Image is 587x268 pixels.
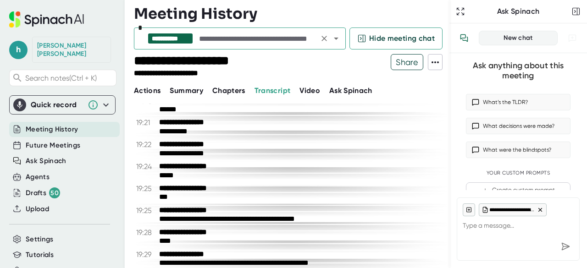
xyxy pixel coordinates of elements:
button: Agents [26,172,50,182]
button: Summary [170,85,203,96]
span: 19:29 [136,250,157,259]
button: What decisions were made? [466,118,570,134]
span: Ask Spinach [329,86,372,95]
button: View conversation history [455,29,473,47]
button: Actions [134,85,161,96]
div: Quick record [31,100,83,109]
div: Ask Spinach [467,7,570,16]
span: Share [391,54,423,70]
button: Chapters [212,85,245,96]
h3: Meeting History [134,5,257,22]
span: 19:21 [136,118,157,127]
button: Share [391,54,423,70]
span: Chapters [212,86,245,95]
span: Search notes (Ctrl + K) [25,74,114,82]
button: Open [330,32,343,45]
span: Hide meeting chat [369,33,435,44]
span: 19:28 [136,228,157,237]
button: Expand to Ask Spinach page [454,5,467,18]
button: Close conversation sidebar [570,5,582,18]
div: Send message [557,238,574,255]
span: Video [299,86,320,95]
div: Your Custom Prompts [466,170,570,176]
span: Transcript [255,86,291,95]
span: Summary [170,86,203,95]
button: What’s the TLDR? [466,94,570,110]
button: Upload [26,204,49,214]
div: Drafts [26,187,60,198]
span: 19:25 [136,184,157,193]
div: Quick record [13,96,111,114]
span: 19:24 [136,162,157,171]
button: Hide meeting chat [349,27,443,49]
span: h [9,41,28,59]
button: Ask Spinach [329,85,372,96]
button: Create custom prompt [466,182,570,198]
button: Future Meetings [26,140,80,151]
button: Clear [318,32,331,45]
button: Ask Spinach [26,156,66,166]
button: What were the blindspots? [466,142,570,158]
div: 50 [49,187,60,198]
div: New chat [485,34,552,42]
button: Drafts 50 [26,187,60,198]
button: Video [299,85,320,96]
span: 19:25 [136,206,157,215]
button: Transcript [255,85,291,96]
div: Helen Hanna [37,42,106,58]
div: Ask anything about this meeting [466,60,570,81]
button: Meeting History [26,124,78,135]
span: Actions [134,86,161,95]
button: Tutorials [26,250,54,260]
span: 19:22 [136,140,157,149]
button: Settings [26,234,54,245]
